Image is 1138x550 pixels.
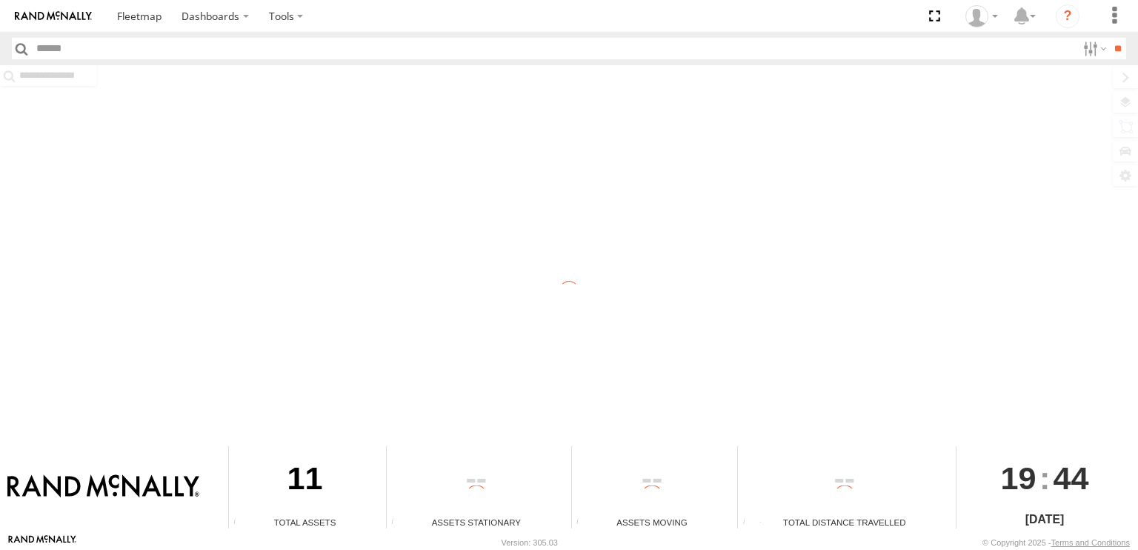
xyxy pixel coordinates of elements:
div: Total number of Enabled Assets [229,517,251,529]
div: 11 [229,446,381,516]
div: Version: 305.03 [502,538,558,547]
label: Search Filter Options [1077,38,1109,59]
span: 44 [1054,446,1089,510]
div: Assets Stationary [387,516,565,529]
div: Total Distance Travelled [738,516,951,529]
div: Assets Moving [572,516,733,529]
div: Total number of assets current stationary. [387,517,409,529]
div: Total number of assets current in transit. [572,517,594,529]
div: © Copyright 2025 - [982,538,1130,547]
div: : [956,446,1132,510]
div: Total distance travelled by all assets within specified date range and applied filters [738,517,760,529]
span: 19 [1001,446,1036,510]
a: Terms and Conditions [1051,538,1130,547]
div: [DATE] [956,511,1132,529]
img: Rand McNally [7,474,199,500]
img: rand-logo.svg [15,11,92,21]
div: Total Assets [229,516,381,529]
a: Visit our Website [8,535,76,550]
i: ? [1056,4,1079,28]
div: Valeo Dash [960,5,1003,27]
